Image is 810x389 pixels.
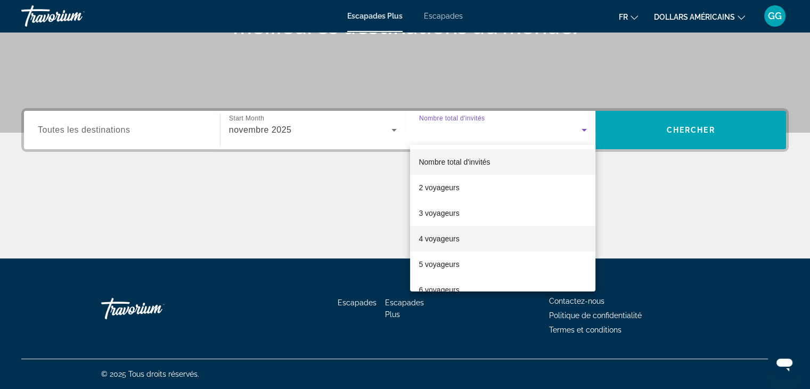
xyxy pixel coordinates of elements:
[419,158,490,166] font: Nombre total d'invités
[419,286,459,294] font: 6 voyageurs
[419,234,459,243] font: 4 voyageurs
[419,183,459,192] font: 2 voyageurs
[767,346,801,380] iframe: Bouton de lancement de la fenêtre de messagerie
[419,209,459,217] font: 3 voyageurs
[419,260,459,269] font: 5 voyageurs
